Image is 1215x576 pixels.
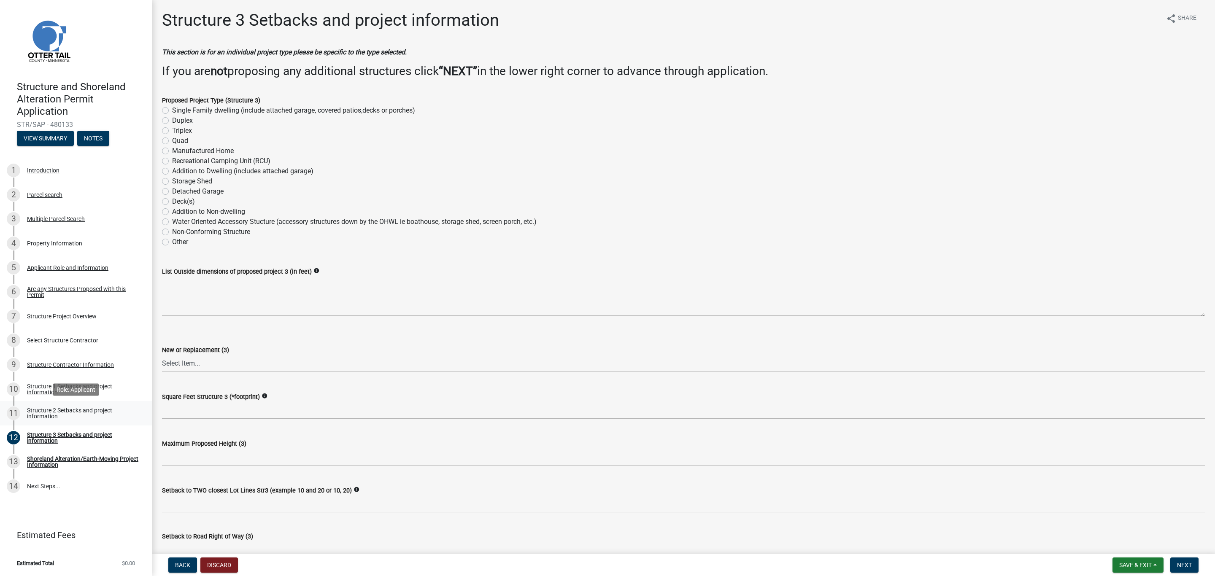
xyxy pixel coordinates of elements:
[172,196,195,207] label: Deck(s)
[27,192,62,198] div: Parcel search
[162,48,407,56] strong: This section is for an individual project type please be specific to the type selected.
[1112,557,1164,573] button: Save & Exit
[172,156,270,166] label: Recreational Camping Unit (RCU)
[7,455,20,468] div: 13
[7,212,20,226] div: 3
[162,347,229,353] label: New or Replacement (3)
[172,217,537,227] label: Water Oriented Accessory Stucture (accessory structures down by the OHWL ie boathouse, storage sh...
[211,64,227,78] strong: not
[172,207,245,217] label: Addition to Non-dwelling
[439,64,477,78] strong: “NEXT”
[162,64,1205,78] h3: If you are proposing any additional structures click in the lower right corner to advance through...
[7,188,20,202] div: 2
[17,9,80,72] img: Otter Tail County, Minnesota
[7,237,20,250] div: 4
[162,10,499,30] h1: Structure 3 Setbacks and project information
[1178,13,1196,24] span: Share
[172,146,234,156] label: Manufactured Home
[27,265,108,271] div: Applicant Role and Information
[27,337,98,343] div: Select Structure Contractor
[1159,10,1203,27] button: shareShare
[7,164,20,177] div: 1
[7,358,20,371] div: 9
[172,136,188,146] label: Quad
[27,286,138,298] div: Are any Structures Proposed with this Permit
[27,456,138,468] div: Shoreland Alteration/Earth-Moving Project Information
[7,406,20,420] div: 11
[77,136,109,143] wm-modal-confirm: Notes
[17,131,74,146] button: View Summary
[162,98,260,104] label: Proposed Project Type (Structure 3)
[77,131,109,146] button: Notes
[1177,562,1192,568] span: Next
[172,176,212,186] label: Storage Shed
[313,268,319,274] i: info
[17,81,145,117] h4: Structure and Shoreland Alteration Permit Application
[27,240,82,246] div: Property Information
[172,237,188,247] label: Other
[7,431,20,444] div: 12
[27,313,97,319] div: Structure Project Overview
[1166,13,1176,24] i: share
[27,362,114,368] div: Structure Contractor Information
[162,488,352,494] label: Setback to TWO closest Lot Lines Str3 (example 10 and 20 or 10, 20)
[7,334,20,347] div: 8
[17,560,54,566] span: Estimated Total
[17,121,135,129] span: STR/SAP - 480133
[27,167,59,173] div: Introduction
[172,105,415,116] label: Single Family dwelling (include attached garage, covered patios,decks or porches)
[162,269,312,275] label: List Outside dimensions of proposed project 3 (in feet)
[354,487,359,493] i: info
[27,383,138,395] div: Structure 1 Setbacks and project information
[7,479,20,493] div: 14
[172,126,192,136] label: Triplex
[162,534,253,540] label: Setback to Road Right of Way (3)
[27,407,138,419] div: Structure 2 Setbacks and project information
[162,441,246,447] label: Maximum Proposed Height (3)
[172,116,193,126] label: Duplex
[172,186,224,196] label: Detached Garage
[1119,562,1152,568] span: Save & Exit
[7,310,20,323] div: 7
[7,382,20,396] div: 10
[27,216,85,222] div: Multiple Parcel Search
[7,527,138,544] a: Estimated Fees
[168,557,197,573] button: Back
[7,261,20,275] div: 5
[175,562,190,568] span: Back
[7,285,20,299] div: 6
[27,432,138,444] div: Structure 3 Setbacks and project information
[262,393,267,399] i: info
[17,136,74,143] wm-modal-confirm: Summary
[172,227,250,237] label: Non-Conforming Structure
[200,557,238,573] button: Discard
[122,560,135,566] span: $0.00
[162,394,260,400] label: Square Feet Structure 3 (*footprint)
[53,383,99,396] div: Role: Applicant
[172,166,313,176] label: Addition to Dwelling (includes attached garage)
[1170,557,1199,573] button: Next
